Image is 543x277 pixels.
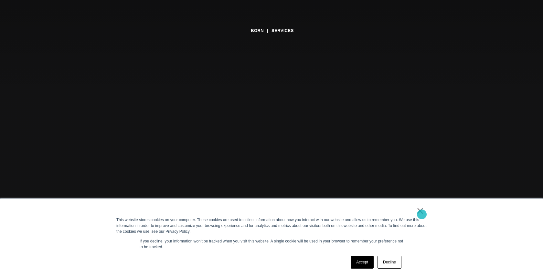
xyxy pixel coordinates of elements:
[116,217,427,234] div: This website stores cookies on your computer. These cookies are used to collect information about...
[351,256,374,269] a: Accept
[378,256,401,269] a: Decline
[140,238,403,250] p: If you decline, your information won’t be tracked when you visit this website. A single cookie wi...
[271,26,294,36] a: Services
[251,26,264,36] a: BORN
[416,208,424,214] a: ×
